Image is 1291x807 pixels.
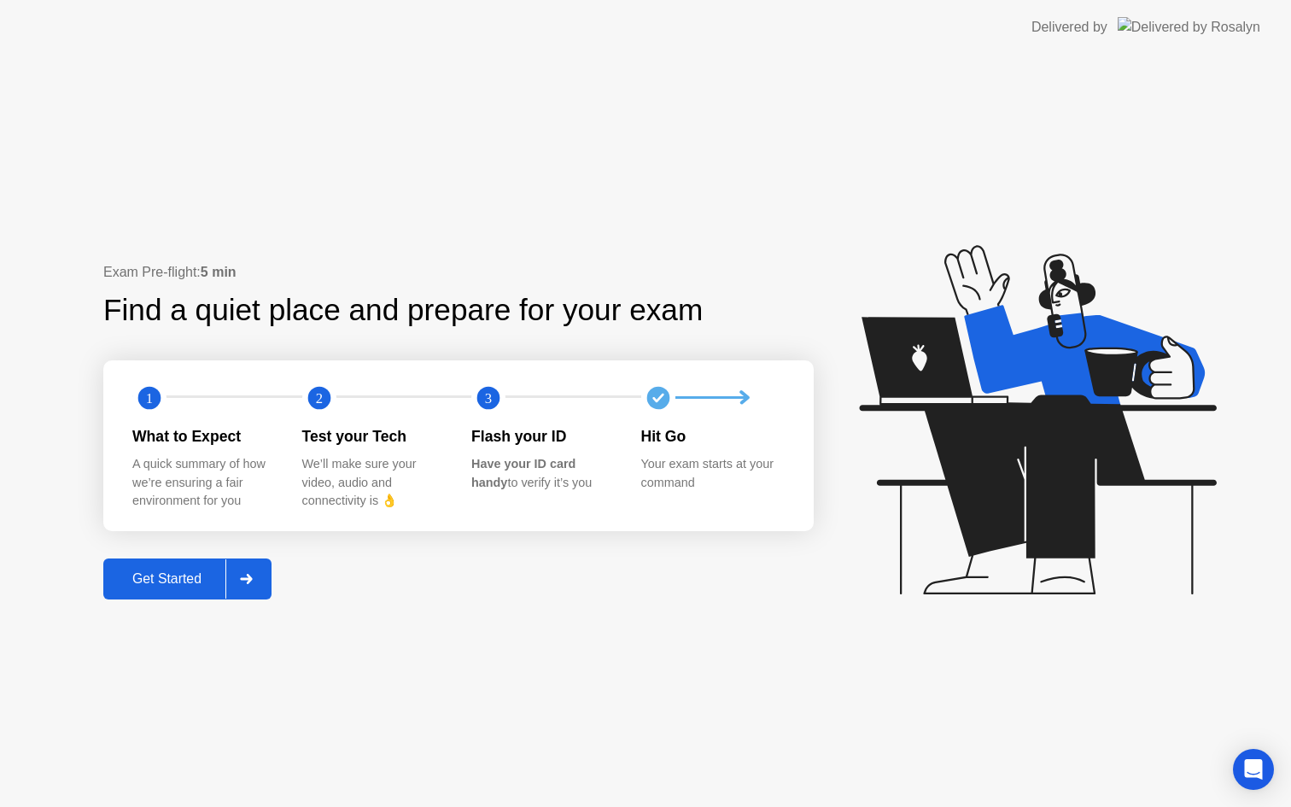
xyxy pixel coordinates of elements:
text: 2 [315,389,322,406]
text: 3 [485,389,492,406]
img: Delivered by Rosalyn [1118,17,1260,37]
div: We’ll make sure your video, audio and connectivity is 👌 [302,455,445,511]
b: Have your ID card handy [471,457,575,489]
div: Hit Go [641,425,784,447]
div: Open Intercom Messenger [1233,749,1274,790]
div: Flash your ID [471,425,614,447]
div: What to Expect [132,425,275,447]
div: Find a quiet place and prepare for your exam [103,288,705,333]
div: to verify it’s you [471,455,614,492]
b: 5 min [201,265,237,279]
div: A quick summary of how we’re ensuring a fair environment for you [132,455,275,511]
div: Test your Tech [302,425,445,447]
div: Delivered by [1031,17,1107,38]
button: Get Started [103,558,272,599]
div: Your exam starts at your command [641,455,784,492]
div: Get Started [108,571,225,587]
text: 1 [146,389,153,406]
div: Exam Pre-flight: [103,262,814,283]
